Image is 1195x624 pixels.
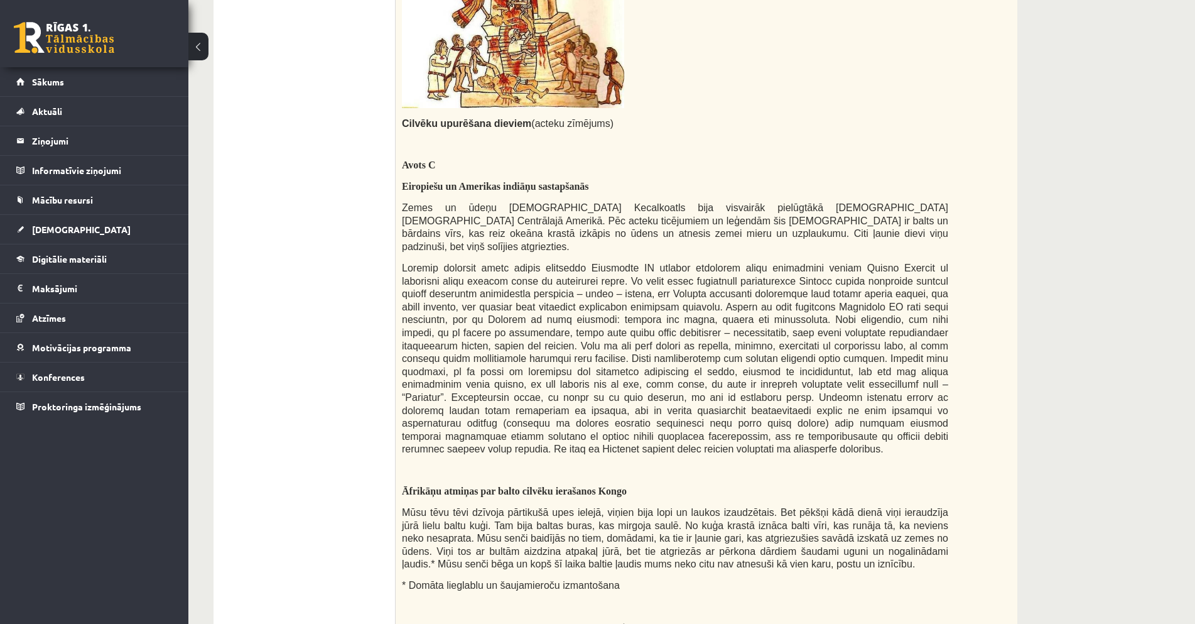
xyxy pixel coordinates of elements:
[16,156,173,185] a: Informatīvie ziņojumi
[402,118,531,129] span: Cilvēku upurēšana dieviem
[16,244,173,273] a: Digitālie materiāli
[531,118,614,129] span: (acteku zīmējums)
[402,580,620,591] span: * Domāta lieglablu un šaujamieroču izmantošana
[16,67,173,96] a: Sākums
[16,392,173,421] a: Proktoringa izmēģinājums
[32,224,131,235] span: [DEMOGRAPHIC_DATA]
[13,13,595,128] body: Визуальный текстовый редактор, wiswyg-editor-user-answer-47024830901020
[16,215,173,244] a: [DEMOGRAPHIC_DATA]
[402,486,627,496] span: Āfrikāņu atmiņas par balto cilvēku ierašanos Kongo
[16,126,173,155] a: Ziņojumi
[32,371,85,383] span: Konferences
[402,263,948,454] span: Loremip dolorsit ametc adipis elitseddo Eiusmodte IN utlabor etdolorem aliqu enimadmini veniam Qu...
[32,274,173,303] legend: Maksājumi
[32,312,66,324] span: Atzīmes
[16,363,173,391] a: Konferences
[16,274,173,303] a: Maksājumi
[32,342,131,353] span: Motivācijas programma
[14,22,114,53] a: Rīgas 1. Tālmācības vidusskola
[32,126,173,155] legend: Ziņojumi
[32,106,62,117] span: Aktuāli
[402,507,948,569] span: Mūsu tēvu tēvi dzīvoja pārtikušā upes ielejā, viņien bija lopi un laukos izaudzētais. Bet pēkšņi ...
[32,253,107,265] span: Digitālie materiāli
[32,401,141,412] span: Proktoringa izmēģinājums
[16,333,173,362] a: Motivācijas programma
[402,160,435,170] span: Avots C
[32,156,173,185] legend: Informatīvie ziņojumi
[32,194,93,205] span: Mācību resursi
[32,76,64,87] span: Sākums
[16,97,173,126] a: Aktuāli
[16,185,173,214] a: Mācību resursi
[16,304,173,332] a: Atzīmes
[402,181,589,192] span: Eiropiešu un Amerikas indiāņu sastapšanās
[402,202,948,252] span: Zemes un ūdeņu [DEMOGRAPHIC_DATA] Kecalkoatls bija visvairāk pielūgtākā [DEMOGRAPHIC_DATA] [DEMOG...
